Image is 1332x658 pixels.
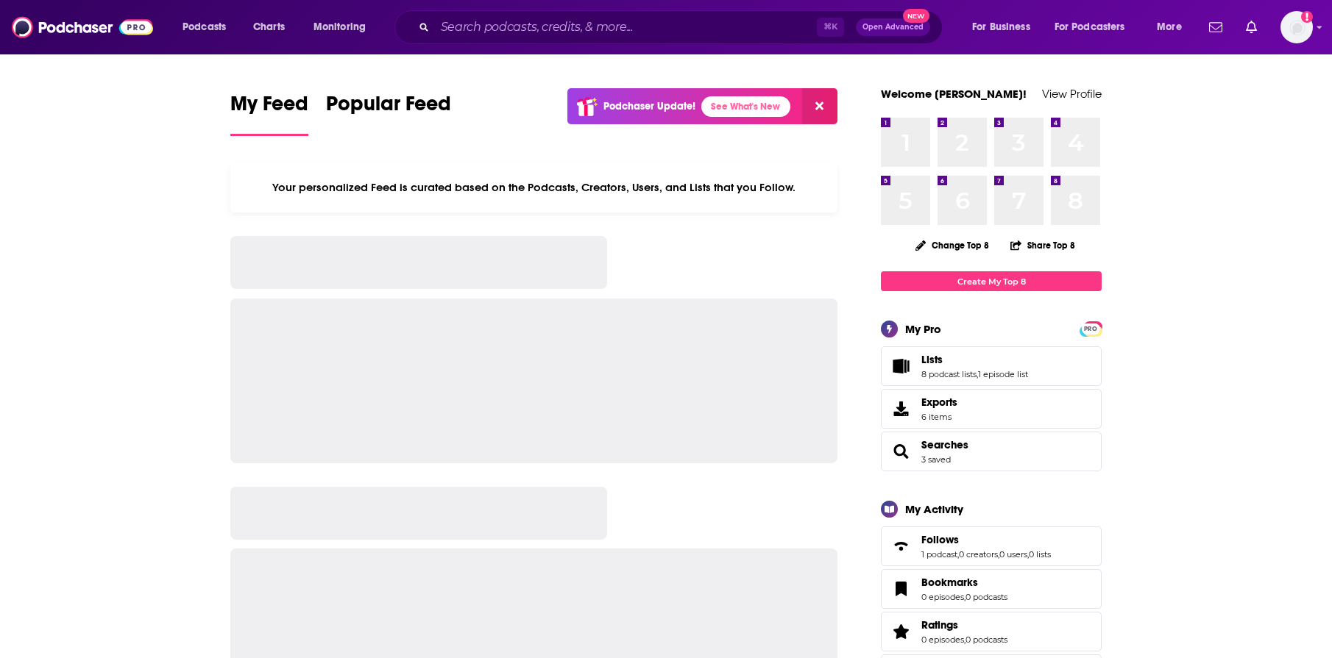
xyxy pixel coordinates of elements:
[921,576,1007,589] a: Bookmarks
[964,634,966,645] span: ,
[921,369,977,379] a: 8 podcast lists
[921,438,968,451] a: Searches
[921,533,1051,546] a: Follows
[921,412,957,422] span: 6 items
[856,18,930,36] button: Open AdvancedNew
[921,576,978,589] span: Bookmarks
[966,634,1007,645] a: 0 podcasts
[1027,549,1029,559] span: ,
[435,15,817,39] input: Search podcasts, credits, & more...
[921,396,957,409] span: Exports
[921,533,959,546] span: Follows
[886,356,915,376] a: Lists
[921,618,1007,632] a: Ratings
[817,18,844,37] span: ⌘ K
[701,96,790,117] a: See What's New
[253,17,285,37] span: Charts
[881,346,1102,386] span: Lists
[921,592,964,602] a: 0 episodes
[886,536,915,557] a: Follows
[905,502,963,516] div: My Activity
[1301,11,1313,23] svg: Add a profile image
[962,15,1049,39] button: open menu
[230,162,837,212] div: Your personalized Feed is curated based on the Podcasts, Creators, Users, and Lists that you Follow.
[172,15,245,39] button: open menu
[303,15,385,39] button: open menu
[1029,549,1051,559] a: 0 lists
[957,549,959,559] span: ,
[921,353,943,366] span: Lists
[230,91,308,125] span: My Feed
[881,526,1102,566] span: Follows
[903,9,929,23] span: New
[1203,15,1228,40] a: Show notifications dropdown
[1147,15,1200,39] button: open menu
[1045,15,1147,39] button: open menu
[1157,17,1182,37] span: More
[886,621,915,642] a: Ratings
[1240,15,1263,40] a: Show notifications dropdown
[603,100,695,112] p: Podchaser Update!
[999,549,1027,559] a: 0 users
[244,15,294,39] a: Charts
[977,369,978,379] span: ,
[183,17,226,37] span: Podcasts
[921,634,964,645] a: 0 episodes
[964,592,966,602] span: ,
[326,91,451,136] a: Popular Feed
[966,592,1007,602] a: 0 podcasts
[12,13,153,41] img: Podchaser - Follow, Share and Rate Podcasts
[978,369,1028,379] a: 1 episode list
[998,549,999,559] span: ,
[921,454,951,465] a: 3 saved
[881,389,1102,429] a: Exports
[1280,11,1313,43] span: Logged in as SolComms
[907,236,998,254] button: Change Top 8
[921,353,1028,366] a: Lists
[881,87,1027,101] a: Welcome [PERSON_NAME]!
[921,618,958,632] span: Ratings
[1010,231,1076,260] button: Share Top 8
[862,24,924,31] span: Open Advanced
[1082,323,1099,335] span: PRO
[313,17,366,37] span: Monitoring
[408,10,957,44] div: Search podcasts, credits, & more...
[921,549,957,559] a: 1 podcast
[1280,11,1313,43] img: User Profile
[881,569,1102,609] span: Bookmarks
[881,271,1102,291] a: Create My Top 8
[1055,17,1125,37] span: For Podcasters
[959,549,998,559] a: 0 creators
[886,398,915,419] span: Exports
[886,441,915,462] a: Searches
[326,91,451,125] span: Popular Feed
[1082,323,1099,334] a: PRO
[1280,11,1313,43] button: Show profile menu
[1042,87,1102,101] a: View Profile
[230,91,308,136] a: My Feed
[905,322,941,336] div: My Pro
[972,17,1030,37] span: For Business
[881,432,1102,471] span: Searches
[881,612,1102,651] span: Ratings
[886,579,915,599] a: Bookmarks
